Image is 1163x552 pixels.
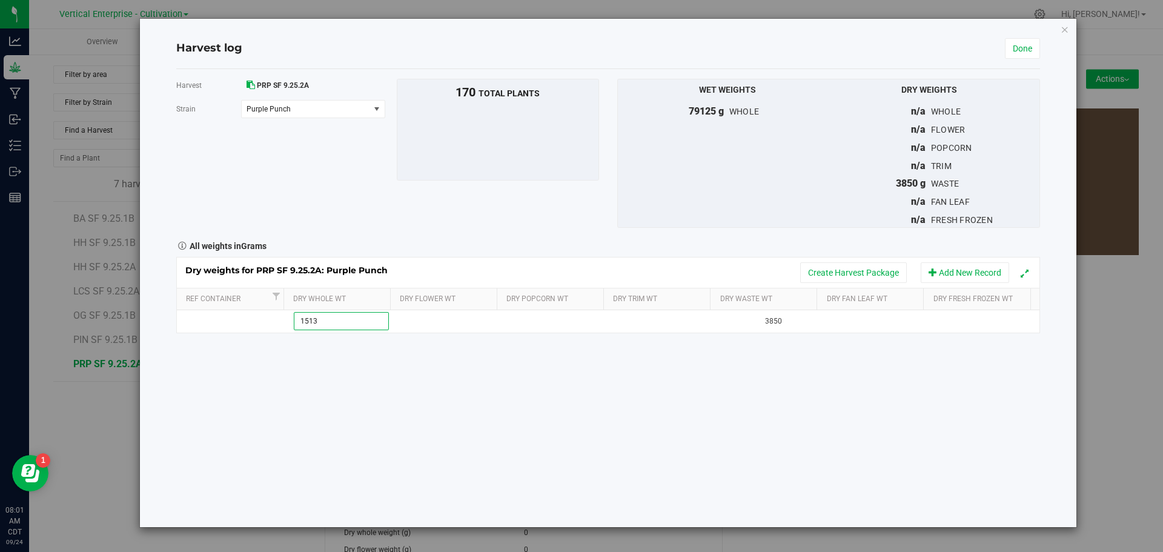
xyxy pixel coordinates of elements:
[269,288,283,304] a: Filter
[369,101,384,118] span: select
[176,105,196,113] span: Strain
[176,41,242,56] h4: Harvest log
[729,107,759,116] span: whole
[699,85,756,95] span: Wet Weights
[931,107,961,116] span: whole
[12,455,48,491] iframe: Resource center
[400,294,492,304] a: Dry Flower Wt
[36,453,50,468] iframe: Resource center unread badge
[827,294,919,304] a: Dry Fan Leaf Wt
[1005,38,1040,59] a: Done
[185,265,400,276] span: Dry weights for PRP SF 9.25.2A: Purple Punch
[911,160,926,171] span: n/a
[921,262,1009,283] button: Add New Record
[911,142,926,153] span: n/a
[933,294,1026,304] a: Dry Fresh Frozen Wt
[506,294,599,304] a: Dry Popcorn Wt
[911,214,926,225] span: n/a
[896,178,926,189] span: 3850 g
[931,161,952,171] span: trim
[257,81,309,90] span: PRP SF 9.25.2A
[456,85,475,99] span: 170
[901,85,957,95] span: Dry Weights
[911,105,926,117] span: n/a
[931,125,966,135] span: flower
[931,179,959,188] span: waste
[911,196,926,207] span: n/a
[931,197,970,207] span: fan leaf
[247,105,360,113] span: Purple Punch
[241,241,267,251] span: Grams
[293,294,386,304] a: Dry Whole Wt
[689,105,724,117] span: 79125 g
[1016,264,1033,282] button: Expand
[931,215,993,225] span: fresh frozen
[190,237,267,253] strong: All weights in
[186,294,269,304] a: Ref Container
[724,316,823,327] div: Please record waste in the action menu.
[800,262,907,283] button: Create Harvest Package
[931,143,972,153] span: popcorn
[720,294,813,304] a: Dry Waste Wt
[176,81,202,90] span: Harvest
[479,88,540,98] span: total plants
[911,124,926,135] span: n/a
[613,294,706,304] a: Dry Trim Wt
